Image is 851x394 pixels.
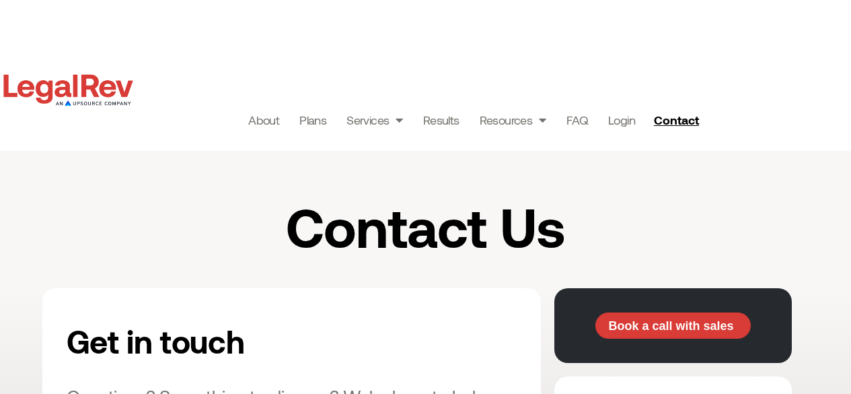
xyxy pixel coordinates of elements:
[654,114,699,126] span: Contact
[566,110,588,129] a: FAQ
[346,110,403,129] a: Services
[423,110,459,129] a: Results
[248,110,279,129] a: About
[608,320,733,332] span: Book a call with sales
[157,198,694,255] h1: Contact Us
[608,110,635,129] a: Login
[67,313,381,369] h2: Get in touch
[595,313,751,339] a: Book a call with sales
[649,109,708,131] a: Contact
[248,110,635,129] nav: Menu
[299,110,326,129] a: Plans
[480,110,546,129] a: Resources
